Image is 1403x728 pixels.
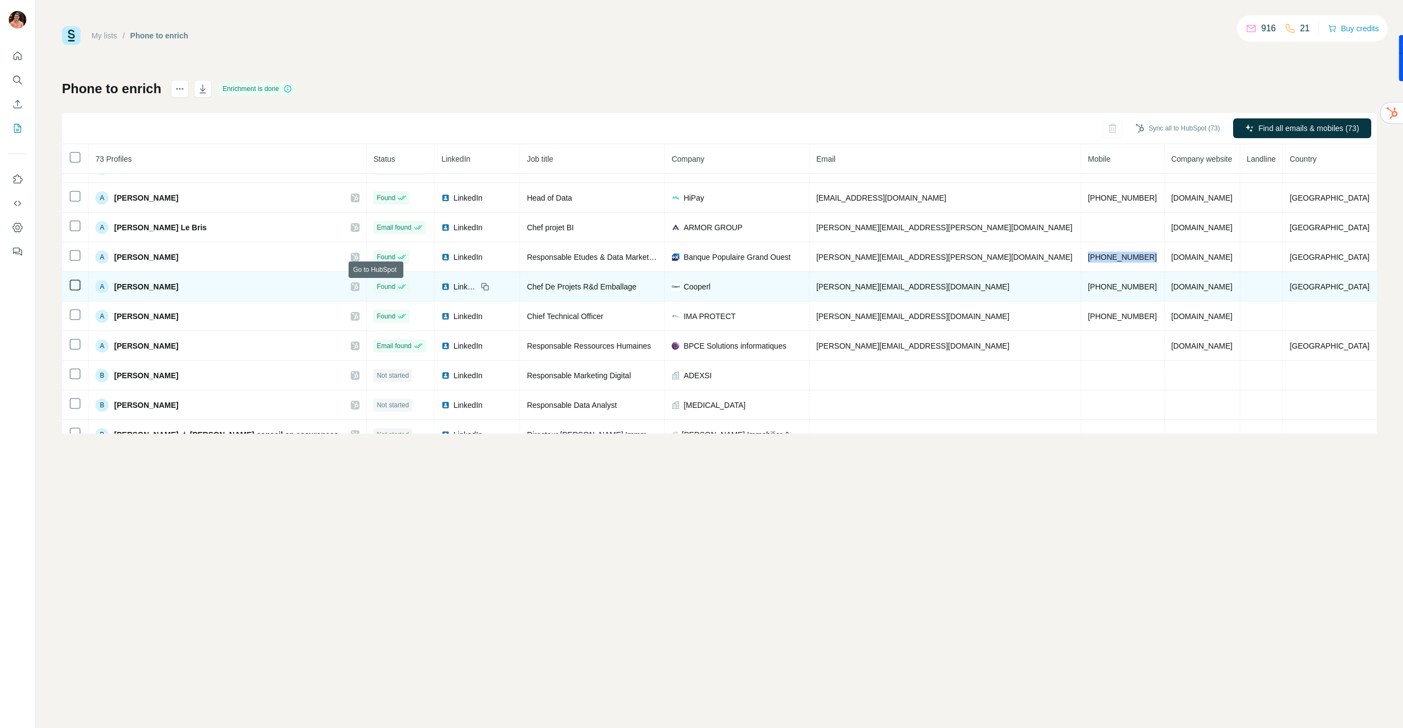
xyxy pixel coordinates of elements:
span: [PERSON_NAME] Immobilier & Construction [682,429,802,440]
span: ARMOR GROUP [683,222,742,233]
span: Not started [377,371,409,380]
img: company-logo [671,194,680,202]
span: Found [377,252,395,262]
div: A [95,310,109,323]
span: Chef projet BI [527,223,574,232]
span: [GEOGRAPHIC_DATA] [1290,223,1370,232]
span: BPCE Solutions informatiques [683,340,786,351]
span: [PHONE_NUMBER] [1088,194,1157,202]
span: LinkedIn [453,400,482,411]
span: Banque Populaire Grand Ouest [683,252,790,263]
span: Found [377,193,395,203]
span: Company [671,155,704,163]
span: [DOMAIN_NAME] [1171,312,1233,321]
span: [PHONE_NUMBER] [1088,312,1157,321]
span: Not started [377,400,409,410]
span: [PERSON_NAME] [114,252,178,263]
span: 73 Profiles [95,155,132,163]
span: LinkedIn [453,311,482,322]
span: Company website [1171,155,1232,163]
img: company-logo [671,282,680,291]
h1: Phone to enrich [62,80,161,98]
span: LinkedIn [453,429,482,440]
span: [PERSON_NAME] Le Bris [114,222,207,233]
img: company-logo [671,253,680,261]
img: Surfe Logo [62,26,81,45]
div: B [95,428,109,441]
span: [PHONE_NUMBER] [1088,282,1157,291]
span: ADEXSI [683,370,711,381]
span: Mobile [1088,155,1110,163]
span: [PERSON_NAME] [114,281,178,292]
button: Dashboard [9,218,26,237]
div: A [95,251,109,264]
span: Status [373,155,395,163]
div: A [95,221,109,234]
img: company-logo [671,312,680,321]
img: company-logo [671,223,680,232]
span: Responsable Etudes & Data Marketing [527,253,659,261]
span: [GEOGRAPHIC_DATA] [1290,282,1370,291]
img: LinkedIn logo [441,342,450,350]
span: Not started [377,430,409,440]
span: Landline [1247,155,1276,163]
button: Buy credits [1328,21,1379,36]
div: A [95,339,109,352]
span: Country [1290,155,1316,163]
span: Chief Technical Officer [527,312,603,321]
span: Email found [377,223,411,232]
span: [PERSON_NAME] ★ [PERSON_NAME] conseil en assurances [114,429,338,440]
img: LinkedIn logo [441,253,450,261]
div: B [95,369,109,382]
img: LinkedIn logo [441,430,450,439]
span: HiPay [683,192,704,203]
span: Cooperl [683,281,710,292]
img: LinkedIn logo [441,401,450,410]
span: Chef De Projets R&d Emballage [527,282,636,291]
span: LinkedIn [453,252,482,263]
span: Head of Data [527,194,572,202]
img: LinkedIn logo [441,371,450,380]
span: [PERSON_NAME] [114,192,178,203]
span: Job title [527,155,553,163]
span: Found [377,311,395,321]
p: 916 [1261,22,1276,35]
span: [PERSON_NAME][EMAIL_ADDRESS][DOMAIN_NAME] [816,342,1009,350]
span: [DOMAIN_NAME] [1171,342,1233,350]
span: LinkedIn [453,370,482,381]
span: Responsable Ressources Humaines [527,342,651,350]
span: Email found [377,341,411,351]
img: LinkedIn logo [441,194,450,202]
button: Enrich CSV [9,94,26,114]
div: Enrichment is done [219,82,295,95]
p: 21 [1300,22,1310,35]
span: [PERSON_NAME][EMAIL_ADDRESS][DOMAIN_NAME] [816,312,1009,321]
button: Find all emails & mobiles (73) [1233,118,1371,138]
div: Phone to enrich [130,30,189,41]
span: [DOMAIN_NAME] [1171,253,1233,261]
span: [DOMAIN_NAME] [1171,194,1233,202]
button: Search [9,70,26,90]
button: My lists [9,118,26,138]
img: LinkedIn logo [441,312,450,321]
span: Find all emails & mobiles (73) [1258,123,1359,134]
button: Quick start [9,46,26,66]
span: [EMAIL_ADDRESS][DOMAIN_NAME] [816,194,946,202]
span: IMA PROTECT [683,311,735,322]
img: LinkedIn logo [441,282,450,291]
button: actions [171,80,189,98]
span: Directeur [PERSON_NAME] Immmobilier & Construction [527,430,720,439]
span: LinkedIn [441,155,470,163]
span: LinkedIn [453,281,477,292]
span: [PERSON_NAME] [114,400,178,411]
span: Responsable Marketing Digital [527,371,631,380]
div: A [95,280,109,293]
span: LinkedIn [453,192,482,203]
span: [PERSON_NAME][EMAIL_ADDRESS][PERSON_NAME][DOMAIN_NAME] [816,253,1073,261]
button: Use Surfe API [9,194,26,213]
div: A [95,191,109,204]
span: [PERSON_NAME] [114,340,178,351]
img: Avatar [9,11,26,29]
span: [DOMAIN_NAME] [1171,282,1233,291]
span: [PERSON_NAME][EMAIL_ADDRESS][PERSON_NAME][DOMAIN_NAME] [816,223,1073,232]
